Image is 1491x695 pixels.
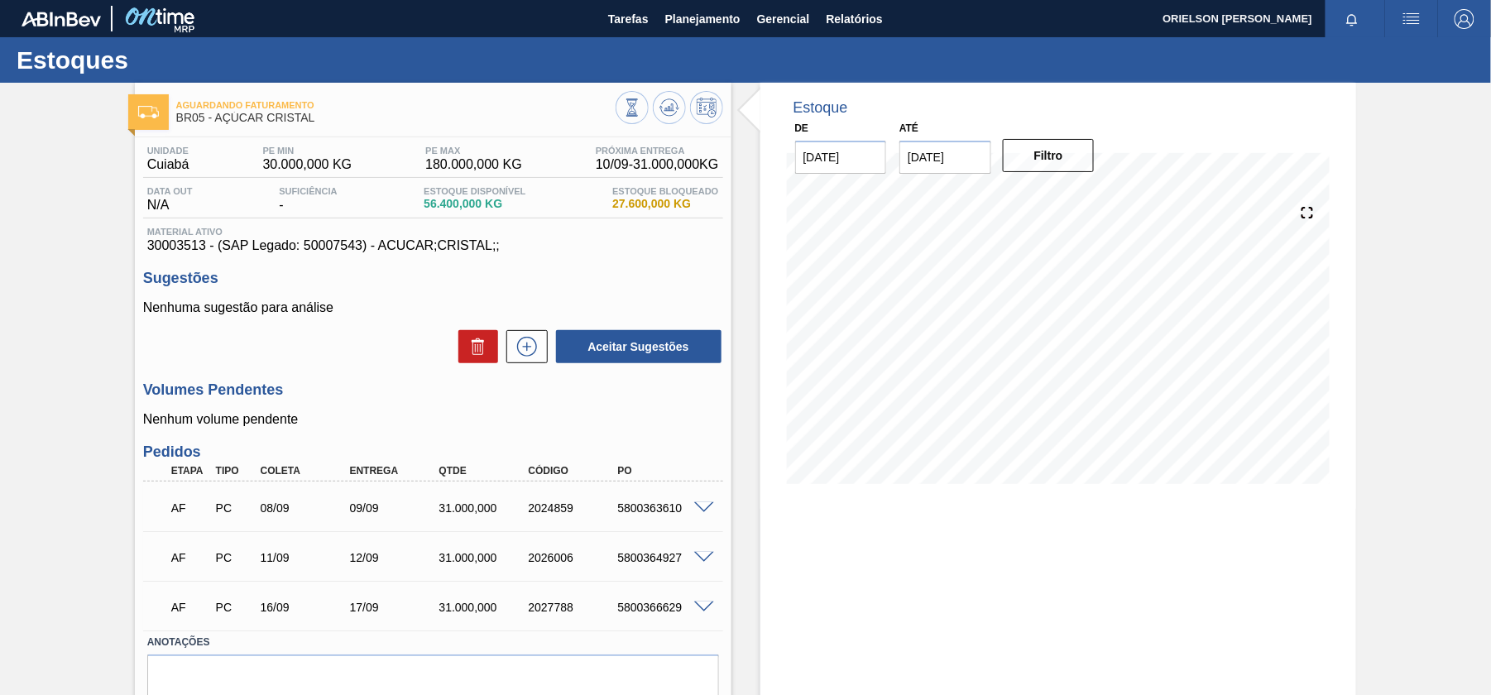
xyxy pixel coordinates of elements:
span: 10/09 - 31.000,000 KG [596,157,719,172]
span: 56.400,000 KG [424,198,525,210]
span: Próxima Entrega [596,146,719,156]
div: 2026006 [525,551,624,564]
div: Etapa [167,465,213,477]
span: PE MAX [425,146,522,156]
button: Aceitar Sugestões [556,330,722,363]
span: Aguardando Faturamento [176,100,616,110]
div: Aguardando Faturamento [167,539,213,576]
div: 17/09/2025 [346,601,445,614]
span: Estoque Disponível [424,186,525,196]
button: Atualizar Gráfico [653,91,686,124]
div: 11/09/2025 [256,551,356,564]
div: 31.000,000 [435,601,535,614]
div: Coleta [256,465,356,477]
div: Aguardando Faturamento [167,589,213,625]
div: - [275,186,341,213]
p: Nenhum volume pendente [143,412,723,427]
label: De [795,122,809,134]
h3: Volumes Pendentes [143,381,723,399]
h3: Sugestões [143,270,723,287]
p: AF [171,501,209,515]
div: Pedido de Compra [212,501,258,515]
div: 5800363610 [613,501,712,515]
img: userActions [1402,9,1421,29]
div: Pedido de Compra [212,601,258,614]
p: AF [171,551,209,564]
span: 27.600,000 KG [612,198,718,210]
p: AF [171,601,209,614]
button: Notificações [1326,7,1378,31]
div: 5800366629 [613,601,712,614]
input: dd/mm/yyyy [795,141,887,174]
span: Unidade [147,146,189,156]
div: 5800364927 [613,551,712,564]
span: 30003513 - (SAP Legado: 50007543) - ACUCAR;CRISTAL;; [147,238,719,253]
div: Aguardando Faturamento [167,490,213,526]
label: Até [899,122,918,134]
div: Nova sugestão [498,330,548,363]
span: BR05 - AÇÚCAR CRISTAL [176,112,616,124]
span: PE MIN [263,146,352,156]
div: 2027788 [525,601,624,614]
button: Visão Geral dos Estoques [616,91,649,124]
div: 31.000,000 [435,551,535,564]
span: Estoque Bloqueado [612,186,718,196]
span: 180.000,000 KG [425,157,522,172]
div: 2024859 [525,501,624,515]
div: 16/09/2025 [256,601,356,614]
label: Anotações [147,630,719,654]
span: Tarefas [608,9,649,29]
img: Logout [1455,9,1474,29]
input: dd/mm/yyyy [899,141,991,174]
div: 31.000,000 [435,501,535,515]
div: 09/09/2025 [346,501,445,515]
h1: Estoques [17,50,310,69]
div: 12/09/2025 [346,551,445,564]
img: TNhmsLtSVTkK8tSr43FrP2fwEKptu5GPRR3wAAAABJRU5ErkJggg== [22,12,101,26]
div: Tipo [212,465,258,477]
h3: Pedidos [143,443,723,461]
div: Entrega [346,465,445,477]
span: 30.000,000 KG [263,157,352,172]
span: Relatórios [827,9,883,29]
div: 08/09/2025 [256,501,356,515]
div: N/A [143,186,197,213]
button: Programar Estoque [690,91,723,124]
span: Planejamento [665,9,741,29]
div: Qtde [435,465,535,477]
button: Filtro [1003,139,1095,172]
span: Data out [147,186,193,196]
div: Pedido de Compra [212,551,258,564]
div: PO [613,465,712,477]
p: Nenhuma sugestão para análise [143,300,723,315]
span: Gerencial [757,9,810,29]
div: Excluir Sugestões [450,330,498,363]
div: Estoque [793,99,848,117]
div: Aceitar Sugestões [548,328,723,365]
span: Material ativo [147,227,719,237]
div: Código [525,465,624,477]
img: Ícone [138,106,159,118]
span: Suficiência [279,186,337,196]
span: Cuiabá [147,157,189,172]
